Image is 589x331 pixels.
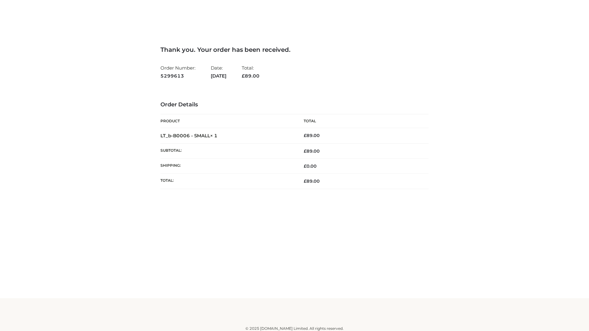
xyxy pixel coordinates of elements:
[304,163,306,169] span: £
[160,133,218,139] strong: LT_b-B0006 - SMALL
[210,133,218,139] strong: × 1
[242,63,260,81] li: Total:
[304,178,320,184] span: 89.00
[160,114,294,128] th: Product
[160,159,294,174] th: Shipping:
[242,73,245,79] span: £
[304,133,320,138] bdi: 89.00
[160,46,429,53] h3: Thank you. Your order has been received.
[304,148,306,154] span: £
[160,72,195,80] strong: 5299613
[294,114,429,128] th: Total
[211,63,226,81] li: Date:
[304,163,317,169] bdi: 0.00
[304,133,306,138] span: £
[304,148,320,154] span: 89.00
[304,178,306,184] span: £
[160,174,294,189] th: Total:
[160,143,294,158] th: Subtotal:
[160,101,429,108] h3: Order Details
[211,72,226,80] strong: [DATE]
[242,73,260,79] span: 89.00
[160,63,195,81] li: Order Number:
